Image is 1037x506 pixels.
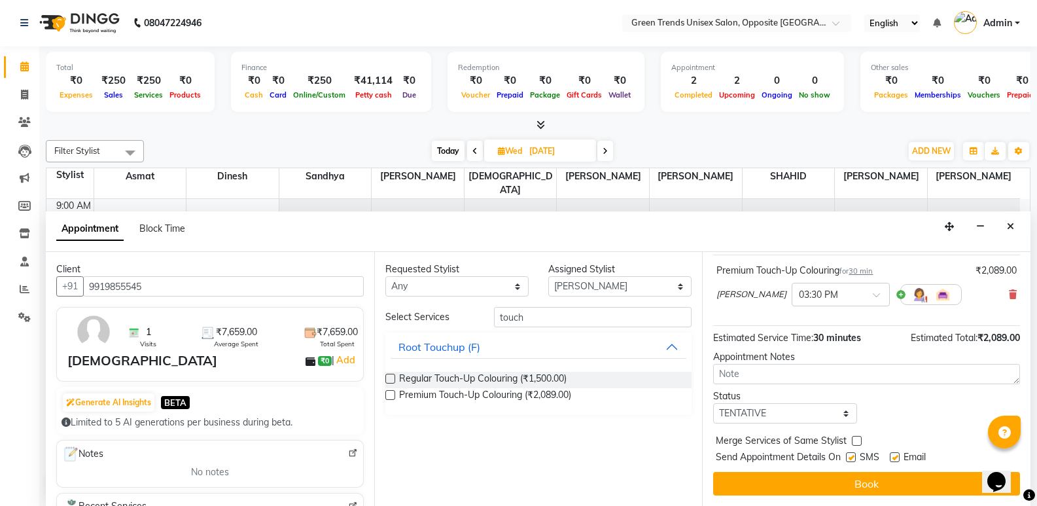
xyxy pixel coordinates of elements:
span: Gift Cards [563,90,605,99]
div: ₹0 [605,73,634,88]
div: ₹0 [493,73,527,88]
span: Voucher [458,90,493,99]
div: ₹41,114 [349,73,398,88]
span: Cash [241,90,266,99]
span: Ongoing [758,90,796,99]
div: ₹0 [241,73,266,88]
img: Interior.png [935,287,951,302]
span: Block Time [139,223,185,234]
span: Filter Stylist [54,145,100,156]
span: Sales [101,90,126,99]
span: Email [904,450,926,467]
button: ADD NEW [909,142,954,160]
button: Root Touchup (F) [391,335,687,359]
span: Prepaid [493,90,527,99]
div: ₹0 [964,73,1004,88]
span: Petty cash [352,90,395,99]
span: Wed [495,146,525,156]
span: 30 min [849,266,873,276]
span: ₹7,659.00 [317,325,358,339]
span: 1 [146,325,151,339]
div: ₹0 [166,73,204,88]
span: No notes [191,465,229,479]
b: 08047224946 [144,5,202,41]
span: | [332,352,357,368]
div: ₹250 [131,73,166,88]
input: Search by service name [494,307,692,327]
span: No show [796,90,834,99]
span: [PERSON_NAME] [650,168,742,185]
img: Hairdresser.png [911,287,927,302]
div: 9:00 AM [54,199,94,213]
span: Package [527,90,563,99]
span: Completed [671,90,716,99]
div: 0 [796,73,834,88]
div: ₹0 [56,73,96,88]
div: ₹250 [290,73,349,88]
span: Visits [140,339,156,349]
span: Products [166,90,204,99]
span: Admin [983,16,1012,30]
div: Assigned Stylist [548,262,692,276]
div: 0 [758,73,796,88]
span: Total Spent [320,339,355,349]
div: Appointment Notes [713,350,1020,364]
div: Status [713,389,856,403]
img: logo [33,5,123,41]
button: Close [1001,217,1020,237]
span: Today [432,141,465,161]
div: Select Services [376,310,484,324]
span: Estimated Total: [911,332,977,344]
span: [PERSON_NAME] [557,168,649,185]
iframe: chat widget [982,454,1024,493]
span: ₹7,659.00 [216,325,257,339]
span: Send Appointment Details On [716,450,841,467]
div: ₹0 [527,73,563,88]
div: ₹0 [458,73,493,88]
span: [PERSON_NAME] [716,288,786,301]
span: 30 minutes [813,332,861,344]
a: Add [334,352,357,368]
button: Book [713,472,1020,496]
div: Redemption [458,62,634,73]
span: SMS [860,450,879,467]
div: Total [56,62,204,73]
span: Wallet [605,90,634,99]
div: ₹0 [266,73,290,88]
div: ₹0 [563,73,605,88]
div: [DEMOGRAPHIC_DATA] [67,351,217,370]
div: 2 [671,73,716,88]
div: Appointment [671,62,834,73]
span: Regular Touch-Up Colouring (₹1,500.00) [399,372,567,388]
div: Limited to 5 AI generations per business during beta. [62,416,359,429]
span: Card [266,90,290,99]
button: Generate AI Insights [63,393,154,412]
input: Search by Name/Mobile/Email/Code [83,276,364,297]
img: Admin [954,11,977,34]
div: 2 [716,73,758,88]
div: Finance [241,62,421,73]
div: Requested Stylist [385,262,529,276]
span: Asmat [94,168,186,185]
span: Upcoming [716,90,758,99]
div: ₹0 [871,73,911,88]
div: ₹2,089.00 [975,264,1017,278]
span: BETA [161,396,190,408]
span: [PERSON_NAME] [835,168,927,185]
span: Online/Custom [290,90,349,99]
img: avatar [75,313,113,351]
div: ₹0 [911,73,964,88]
span: ₹0 [318,356,332,367]
span: Due [399,90,419,99]
span: Expenses [56,90,96,99]
span: ADD NEW [912,146,951,156]
button: +91 [56,276,84,297]
span: [DEMOGRAPHIC_DATA] [465,168,557,198]
span: ₹2,089.00 [977,332,1020,344]
span: Services [131,90,166,99]
span: Dinesh [186,168,279,185]
small: for [839,266,873,276]
div: ₹250 [96,73,131,88]
div: Client [56,262,364,276]
span: Packages [871,90,911,99]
